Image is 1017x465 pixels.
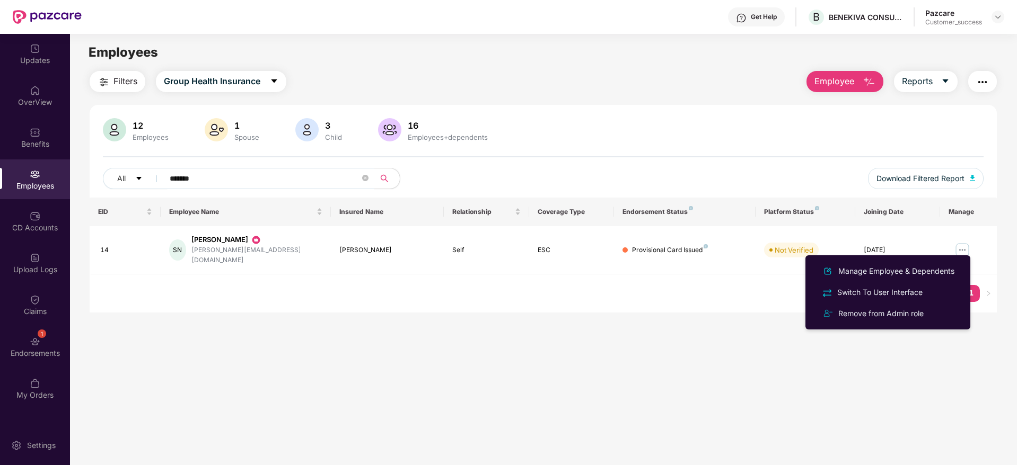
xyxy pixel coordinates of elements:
[406,120,490,131] div: 16
[836,308,926,319] div: Remove from Admin role
[191,235,322,245] div: [PERSON_NAME]
[925,8,982,18] div: Pazcare
[89,44,158,60] span: Employees
[980,285,997,302] li: Next Page
[295,118,319,141] img: svg+xml;base64,PHN2ZyB4bWxucz0iaHR0cDovL3d3dy53My5vcmcvMjAwMC9zdmciIHhtbG5zOnhsaW5rPSJodHRwOi8vd3...
[30,294,40,305] img: svg+xml;base64,PHN2ZyBpZD0iQ2xhaW0iIHhtbG5zPSJodHRwOi8vd3d3LnczLm9yZy8yMDAwL3N2ZyIgd2lkdGg9IjIwIi...
[452,245,520,255] div: Self
[164,75,260,88] span: Group Health Insurance
[90,198,161,226] th: EID
[169,208,314,216] span: Employee Name
[30,85,40,96] img: svg+xml;base64,PHN2ZyBpZD0iSG9tZSIgeG1sbnM9Imh0dHA6Ly93d3cudzMub3JnLzIwMDAvc3ZnIiB3aWR0aD0iMjAiIG...
[623,208,747,216] div: Endorsement Status
[806,71,883,92] button: Employee
[980,285,997,302] button: right
[130,120,171,131] div: 12
[103,168,168,189] button: Allcaret-down
[98,208,144,216] span: EID
[764,208,846,216] div: Platform Status
[940,198,997,226] th: Manage
[331,198,444,226] th: Insured Name
[452,208,512,216] span: Relationship
[362,175,369,181] span: close-circle
[444,198,529,226] th: Relationship
[339,245,436,255] div: [PERSON_NAME]
[704,244,708,248] img: svg+xml;base64,PHN2ZyB4bWxucz0iaHR0cDovL3d3dy53My5vcmcvMjAwMC9zdmciIHdpZHRoPSI4IiBoZWlnaHQ9IjgiIH...
[821,265,834,278] img: svg+xml;base64,PHN2ZyB4bWxucz0iaHR0cDovL3d3dy53My5vcmcvMjAwMC9zdmciIHhtbG5zOnhsaW5rPSJodHRwOi8vd3...
[113,75,137,88] span: Filters
[970,175,975,181] img: svg+xml;base64,PHN2ZyB4bWxucz0iaHR0cDovL3d3dy53My5vcmcvMjAwMC9zdmciIHhtbG5zOnhsaW5rPSJodHRwOi8vd3...
[863,76,875,88] img: svg+xml;base64,PHN2ZyB4bWxucz0iaHR0cDovL3d3dy53My5vcmcvMjAwMC9zdmciIHhtbG5zOnhsaW5rPSJodHRwOi8vd3...
[378,118,401,141] img: svg+xml;base64,PHN2ZyB4bWxucz0iaHR0cDovL3d3dy53My5vcmcvMjAwMC9zdmciIHhtbG5zOnhsaW5rPSJodHRwOi8vd3...
[894,71,958,92] button: Reportscaret-down
[632,245,708,255] div: Provisional Card Issued
[30,336,40,347] img: svg+xml;base64,PHN2ZyBpZD0iRW5kb3JzZW1lbnRzIiB4bWxucz0iaHR0cDovL3d3dy53My5vcmcvMjAwMC9zdmciIHdpZH...
[251,235,261,245] img: svg+xml;base64,PHN2ZyB3aWR0aD0iMjAiIGhlaWdodD0iMjAiIHZpZXdCb3g9IjAgMCAyMCAyMCIgZmlsbD0ibm9uZSIgeG...
[205,118,228,141] img: svg+xml;base64,PHN2ZyB4bWxucz0iaHR0cDovL3d3dy53My5vcmcvMjAwMC9zdmciIHhtbG5zOnhsaW5rPSJodHRwOi8vd3...
[90,71,145,92] button: Filters
[775,245,813,255] div: Not Verified
[829,12,903,22] div: BENEKIVA CONSULTING LLP
[117,173,126,184] span: All
[902,75,933,88] span: Reports
[963,285,980,301] a: 1
[232,133,261,141] div: Spouse
[963,285,980,302] li: 1
[538,245,606,255] div: ESC
[994,13,1002,21] img: svg+xml;base64,PHN2ZyBpZD0iRHJvcGRvd24tMzJ4MzIiIHhtbG5zPSJodHRwOi8vd3d3LnczLm9yZy8yMDAwL3N2ZyIgd2...
[30,211,40,221] img: svg+xml;base64,PHN2ZyBpZD0iQ0RfQWNjb3VudHMiIGRhdGEtbmFtZT0iQ0QgQWNjb3VudHMiIHhtbG5zPSJodHRwOi8vd3...
[11,440,22,451] img: svg+xml;base64,PHN2ZyBpZD0iU2V0dGluZy0yMHgyMCIgeG1sbnM9Imh0dHA6Ly93d3cudzMub3JnLzIwMDAvc3ZnIiB3aW...
[103,118,126,141] img: svg+xml;base64,PHN2ZyB4bWxucz0iaHR0cDovL3d3dy53My5vcmcvMjAwMC9zdmciIHhtbG5zOnhsaW5rPSJodHRwOi8vd3...
[864,245,932,255] div: [DATE]
[13,10,82,24] img: New Pazcare Logo
[954,242,971,258] img: manageButton
[161,198,331,226] th: Employee Name
[98,76,110,88] img: svg+xml;base64,PHN2ZyB4bWxucz0iaHR0cDovL3d3dy53My5vcmcvMjAwMC9zdmciIHdpZHRoPSIyNCIgaGVpZ2h0PSIyNC...
[374,174,394,183] span: search
[30,253,40,263] img: svg+xml;base64,PHN2ZyBpZD0iVXBsb2FkX0xvZ3MiIGRhdGEtbmFtZT0iVXBsb2FkIExvZ3MiIHhtbG5zPSJodHRwOi8vd3...
[876,173,965,184] span: Download Filtered Report
[38,329,46,338] div: 1
[169,239,186,261] div: SN
[30,43,40,54] img: svg+xml;base64,PHN2ZyBpZD0iVXBkYXRlZCIgeG1sbnM9Imh0dHA6Ly93d3cudzMub3JnLzIwMDAvc3ZnIiB3aWR0aD0iMj...
[323,120,344,131] div: 3
[836,265,957,277] div: Manage Employee & Dependents
[30,378,40,389] img: svg+xml;base64,PHN2ZyBpZD0iTXlfT3JkZXJzIiBkYXRhLW5hbWU9Ik15IE9yZGVycyIgeG1sbnM9Imh0dHA6Ly93d3cudz...
[30,169,40,180] img: svg+xml;base64,PHN2ZyBpZD0iRW1wbG95ZWVzIiB4bWxucz0iaHR0cDovL3d3dy53My5vcmcvMjAwMC9zdmciIHdpZHRoPS...
[24,440,59,451] div: Settings
[529,198,614,226] th: Coverage Type
[814,75,854,88] span: Employee
[362,174,369,184] span: close-circle
[270,77,278,86] span: caret-down
[985,290,992,297] span: right
[156,71,286,92] button: Group Health Insurancecaret-down
[232,120,261,131] div: 1
[821,307,834,320] img: svg+xml;base64,PHN2ZyB4bWxucz0iaHR0cDovL3d3dy53My5vcmcvMjAwMC9zdmciIHdpZHRoPSIyNCIgaGVpZ2h0PSIyNC...
[191,245,322,265] div: [PERSON_NAME][EMAIL_ADDRESS][DOMAIN_NAME]
[30,127,40,138] img: svg+xml;base64,PHN2ZyBpZD0iQmVuZWZpdHMiIHhtbG5zPSJodHRwOi8vd3d3LnczLm9yZy8yMDAwL3N2ZyIgd2lkdGg9Ij...
[868,168,984,189] button: Download Filtered Report
[130,133,171,141] div: Employees
[941,77,950,86] span: caret-down
[736,13,747,23] img: svg+xml;base64,PHN2ZyBpZD0iSGVscC0zMngzMiIgeG1sbnM9Imh0dHA6Ly93d3cudzMub3JnLzIwMDAvc3ZnIiB3aWR0aD...
[835,287,925,298] div: Switch To User Interface
[100,245,152,255] div: 14
[815,206,819,210] img: svg+xml;base64,PHN2ZyB4bWxucz0iaHR0cDovL3d3dy53My5vcmcvMjAwMC9zdmciIHdpZHRoPSI4IiBoZWlnaHQ9IjgiIH...
[976,76,989,88] img: svg+xml;base64,PHN2ZyB4bWxucz0iaHR0cDovL3d3dy53My5vcmcvMjAwMC9zdmciIHdpZHRoPSIyNCIgaGVpZ2h0PSIyNC...
[374,168,400,189] button: search
[406,133,490,141] div: Employees+dependents
[323,133,344,141] div: Child
[135,175,143,183] span: caret-down
[855,198,940,226] th: Joining Date
[925,18,982,26] div: Customer_success
[689,206,693,210] img: svg+xml;base64,PHN2ZyB4bWxucz0iaHR0cDovL3d3dy53My5vcmcvMjAwMC9zdmciIHdpZHRoPSI4IiBoZWlnaHQ9IjgiIH...
[813,11,820,23] span: B
[821,287,833,299] img: svg+xml;base64,PHN2ZyB4bWxucz0iaHR0cDovL3d3dy53My5vcmcvMjAwMC9zdmciIHdpZHRoPSIyNCIgaGVpZ2h0PSIyNC...
[751,13,777,21] div: Get Help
